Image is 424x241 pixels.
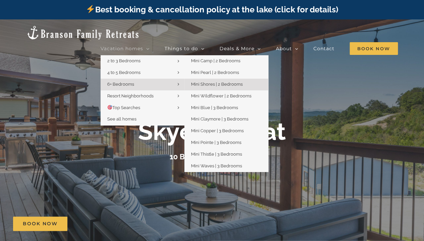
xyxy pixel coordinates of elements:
h3: 10 Bedrooms | Sleeps 32 [170,152,255,161]
a: 4 to 5 Bedrooms [101,67,184,79]
span: Mini Claymore | 3 Bedrooms [191,116,248,122]
span: Mini Pointe | 3 Bedrooms [191,140,241,145]
span: Mini Shores | 2 Bedrooms [191,82,243,87]
span: See all homes [107,116,136,122]
span: Mini Waves | 3 Bedrooms [191,163,242,168]
a: Mini Thistle | 3 Bedrooms [184,149,268,160]
a: Mini Blue | 3 Bedrooms [184,102,268,114]
a: Vacation homes [101,42,149,55]
span: About [276,46,292,51]
a: Mini Shores | 2 Bedrooms [184,79,268,90]
a: Deals & More [220,42,261,55]
a: Best booking & cancellation policy at the lake (click for details) [86,5,338,14]
a: Mini Copper | 3 Bedrooms [184,125,268,137]
a: Resort Neighborhoods [101,90,184,102]
a: Book Now [13,217,67,231]
a: Things to do [165,42,204,55]
span: Contact [313,46,335,51]
a: 🎯Top Searches [101,102,184,114]
span: Mini Copper | 3 Bedrooms [191,128,244,133]
nav: Main Menu [101,42,398,55]
a: Mini Claymore | 3 Bedrooms [184,113,268,125]
span: Book Now [23,221,58,227]
img: 🎯 [108,105,112,109]
span: Vacation homes [101,46,143,51]
a: Contact [313,42,335,55]
span: Top Searches [107,105,140,110]
span: Mini Blue | 3 Bedrooms [191,105,238,110]
a: Mini Pointe | 3 Bedrooms [184,137,268,149]
span: Mini Wildflower | 2 Bedrooms [191,93,251,98]
span: Things to do [165,46,198,51]
a: About [276,42,298,55]
a: Mini Waves | 3 Bedrooms [184,160,268,172]
img: ⚡️ [86,5,95,13]
span: 2 to 3 Bedrooms [107,58,140,63]
span: Resort Neighborhoods [107,93,154,98]
b: Skye Retreat [138,117,286,146]
span: Deals & More [220,46,254,51]
span: Mini Pearl | 2 Bedrooms [191,70,239,75]
a: Mini Pearl | 2 Bedrooms [184,67,268,79]
a: Mini Wildflower | 2 Bedrooms [184,90,268,102]
a: 2 to 3 Bedrooms [101,55,184,67]
span: 6+ Bedrooms [107,82,134,87]
img: Branson Family Retreats Logo [26,25,140,40]
span: Mini Camp | 2 Bedrooms [191,58,240,63]
span: Mini Thistle | 3 Bedrooms [191,152,242,157]
a: See all homes [101,113,184,125]
span: Book Now [350,42,398,55]
a: 6+ Bedrooms [101,79,184,90]
span: 4 to 5 Bedrooms [107,70,140,75]
a: Mini Camp | 2 Bedrooms [184,55,268,67]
